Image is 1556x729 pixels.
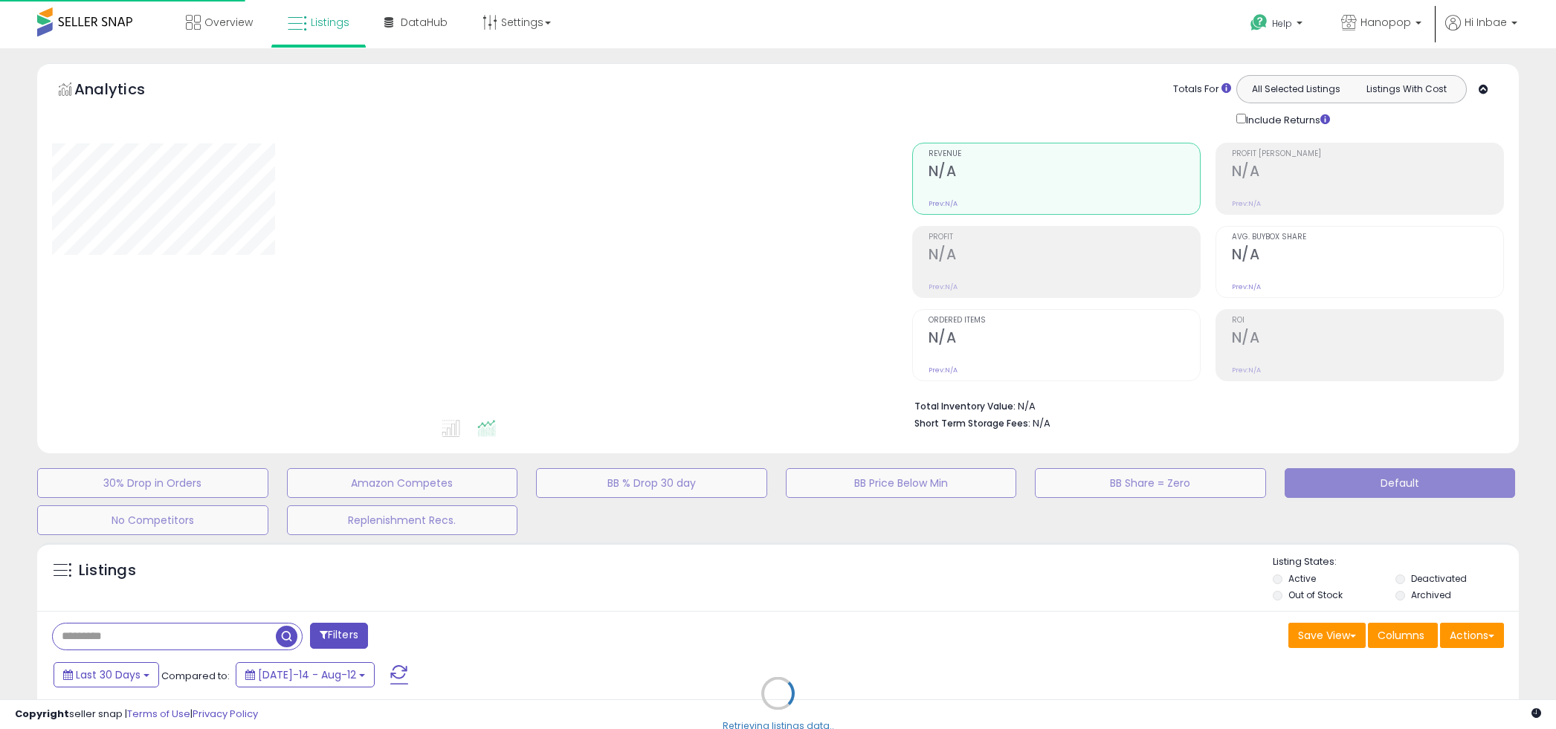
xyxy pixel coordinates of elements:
b: Short Term Storage Fees: [914,417,1030,430]
div: Include Returns [1225,111,1348,128]
h2: N/A [929,329,1200,349]
div: Totals For [1173,82,1231,97]
button: BB Share = Zero [1035,468,1266,498]
h2: N/A [1232,246,1503,266]
h2: N/A [929,246,1200,266]
b: Total Inventory Value: [914,400,1016,412]
h5: Analytics [74,79,174,103]
span: Help [1272,17,1292,30]
div: seller snap | | [15,707,258,722]
button: BB Price Below Min [786,468,1017,498]
button: 30% Drop in Orders [37,468,268,498]
span: Ordered Items [929,317,1200,325]
span: Avg. Buybox Share [1232,233,1503,242]
span: Profit [PERSON_NAME] [1232,150,1503,158]
button: Listings With Cost [1351,80,1462,99]
small: Prev: N/A [1232,199,1261,208]
button: No Competitors [37,505,268,535]
strong: Copyright [15,707,69,721]
small: Prev: N/A [1232,282,1261,291]
span: Listings [311,15,349,30]
small: Prev: N/A [1232,366,1261,375]
span: Hi Inbae [1465,15,1507,30]
i: Get Help [1250,13,1268,32]
small: Prev: N/A [929,366,958,375]
span: DataHub [401,15,448,30]
h2: N/A [929,163,1200,183]
button: BB % Drop 30 day [536,468,767,498]
span: Hanopop [1360,15,1411,30]
h2: N/A [1232,163,1503,183]
li: N/A [914,396,1493,414]
span: Profit [929,233,1200,242]
span: N/A [1033,416,1050,430]
span: Overview [204,15,253,30]
small: Prev: N/A [929,199,958,208]
span: ROI [1232,317,1503,325]
button: All Selected Listings [1241,80,1352,99]
small: Prev: N/A [929,282,958,291]
a: Hi Inbae [1445,15,1517,48]
a: Help [1239,2,1317,48]
button: Default [1285,468,1516,498]
button: Amazon Competes [287,468,518,498]
button: Replenishment Recs. [287,505,518,535]
h2: N/A [1232,329,1503,349]
span: Revenue [929,150,1200,158]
